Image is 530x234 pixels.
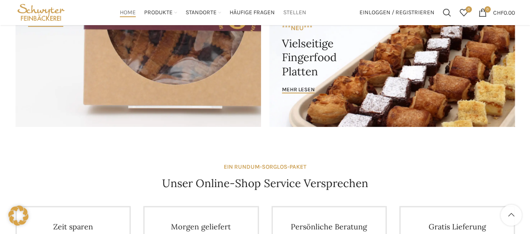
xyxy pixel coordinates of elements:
span: Standorte [186,9,217,17]
span: 0 [484,6,491,13]
div: Meine Wunschliste [455,4,472,21]
a: Site logo [16,8,67,15]
a: Stellen [283,4,306,21]
span: Einloggen / Registrieren [359,10,434,15]
span: Häufige Fragen [230,9,275,17]
a: Home [120,4,136,21]
h4: Unser Online-Shop Service Versprechen [162,176,368,191]
a: 0 CHF0.00 [474,4,519,21]
a: Banner link [269,10,515,127]
span: Stellen [283,9,306,17]
h4: Persönliche Beratung [285,222,373,231]
a: Produkte [144,4,177,21]
span: Home [120,9,136,17]
strong: EIN RUNDUM-SORGLOS-PAKET [224,163,306,170]
h4: Gratis Lieferung [413,222,501,231]
span: CHF [493,9,504,16]
bdi: 0.00 [493,9,515,16]
h4: Zeit sparen [29,222,117,231]
a: Einloggen / Registrieren [355,4,439,21]
a: Suchen [439,4,455,21]
a: Scroll to top button [501,205,522,226]
a: Standorte [186,4,221,21]
span: 0 [465,6,472,13]
a: 0 [455,4,472,21]
div: Main navigation [71,4,355,21]
span: Produkte [144,9,173,17]
h4: Morgen geliefert [157,222,245,231]
a: Häufige Fragen [230,4,275,21]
